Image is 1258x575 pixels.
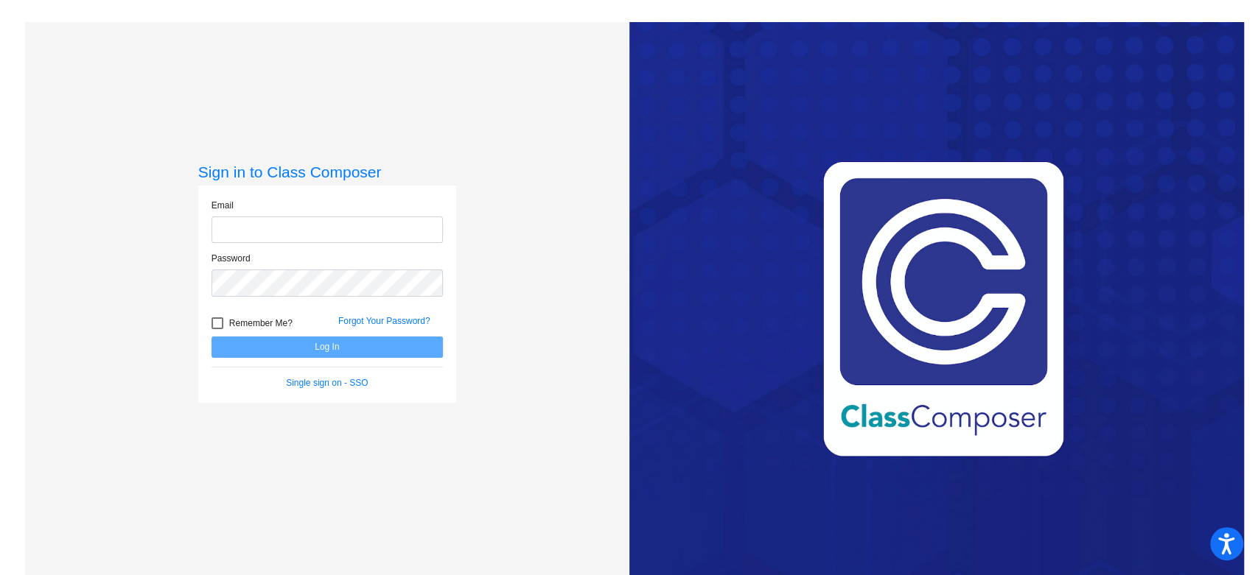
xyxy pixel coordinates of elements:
[212,336,443,358] button: Log In
[198,163,456,181] h3: Sign in to Class Composer
[338,316,430,326] a: Forgot Your Password?
[212,199,234,212] label: Email
[212,252,251,265] label: Password
[229,314,293,332] span: Remember Me?
[286,378,368,388] a: Single sign on - SSO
